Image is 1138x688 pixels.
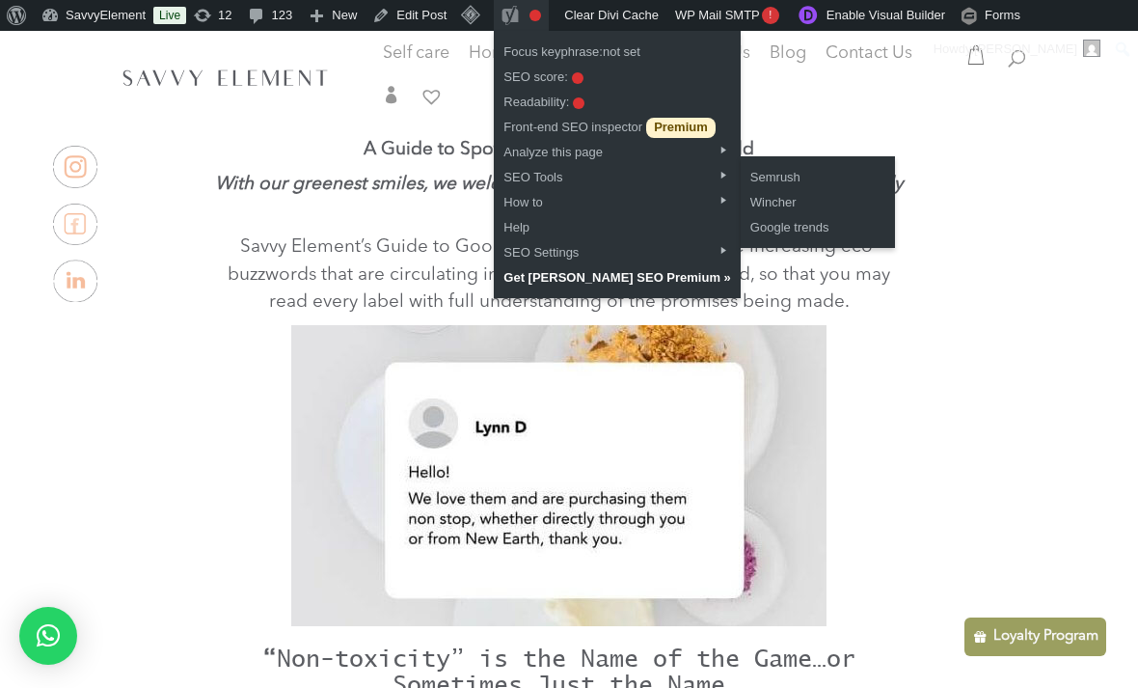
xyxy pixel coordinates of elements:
span: Home care [469,44,555,62]
img: SavvyElement [118,64,333,92]
a: Front-end SEO inspector [494,112,741,137]
span: [PERSON_NAME] [974,41,1077,56]
div: Needs improvement [573,97,584,109]
p: Loyalty Program [993,625,1098,648]
a: Google trends [741,212,895,237]
div: Analyze this page [494,137,741,162]
span: not set [603,37,640,68]
span: Premium [646,118,716,138]
div: SEO Tools [494,162,741,187]
div: Focus keyphrase: [494,37,741,62]
strong: “ [262,644,277,672]
span: ! [762,7,779,24]
span: Blog [770,44,806,62]
div: SEO score: [494,62,741,87]
div: Focus keyphrase not set [572,72,583,84]
img: facebook [53,204,97,246]
p: Savvy Element’s Guide to Good Living! This issue targets the increasing eco- buzzwords that are c... [210,234,908,325]
a: Semrush [741,162,895,187]
span: Self care [383,44,449,62]
a: Howdy, [927,34,1108,65]
div: Readability: [494,87,741,112]
a: Get [PERSON_NAME] SEO Premium » [503,262,731,293]
span:  [383,86,400,103]
a:  [383,86,400,110]
a: Contact Us [826,46,912,66]
a: Home care [469,46,555,85]
strong: A Guide to Spotting Greenwashing in the Wild [364,141,754,159]
div: SEO Settings [494,237,741,262]
div: How to [494,187,741,212]
a: Live [153,7,186,24]
img: linkedin (2) [53,260,97,301]
em: With our greenest smiles, we welcome you once more to Savvy Element’s Monthly Newsletter [215,176,903,222]
div: Focus keyphrase not set [529,10,541,21]
a: Help [494,212,741,237]
span: Contact Us [826,44,912,62]
a: Wincher [741,187,895,212]
img: instagram [53,146,97,188]
a: Blog [770,46,806,66]
a: Self care [383,46,449,85]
